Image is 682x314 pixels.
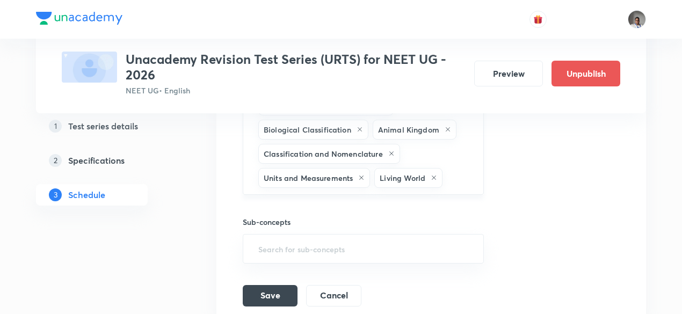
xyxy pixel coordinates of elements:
a: 1Test series details [36,115,182,137]
p: 1 [49,120,62,133]
img: Vikram Mathur [628,10,646,28]
h5: Specifications [68,154,125,167]
h5: Test series details [68,120,138,133]
button: Unpublish [552,61,620,86]
button: avatar [529,11,547,28]
img: fallback-thumbnail.png [62,52,117,83]
input: Search for sub-concepts [256,239,470,259]
h6: Classification and Nomenclature [264,148,383,159]
p: 2 [49,154,62,167]
a: 2Specifications [36,150,182,171]
h6: Sub-concepts [243,216,484,228]
h6: Biological Classification [264,124,351,135]
a: Company Logo [36,12,122,27]
h5: Schedule [68,188,105,201]
p: NEET UG • English [126,85,466,96]
button: Open [477,141,480,143]
h3: Unacademy Revision Test Series (URTS) for NEET UG - 2026 [126,52,466,83]
h6: Animal Kingdom [378,124,439,135]
button: Open [477,247,480,250]
h6: Units and Measurements [264,172,353,184]
button: Save [243,285,298,306]
button: Cancel [306,285,361,306]
button: Preview [474,61,543,86]
p: 3 [49,188,62,201]
img: Company Logo [36,12,122,25]
h6: Living World [380,172,425,184]
img: avatar [533,14,543,24]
